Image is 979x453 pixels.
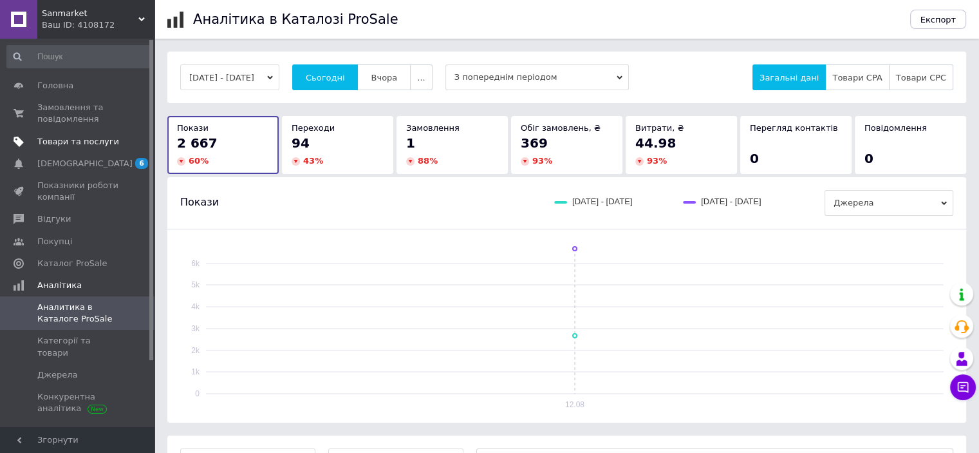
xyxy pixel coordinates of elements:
[864,151,873,166] span: 0
[195,389,200,398] text: 0
[177,135,218,151] span: 2 667
[357,64,411,90] button: Вчора
[37,425,119,448] span: Гаманець компанії
[292,123,335,133] span: Переходи
[37,280,82,291] span: Аналітика
[521,123,601,133] span: Обіг замовлень, ₴
[37,102,119,125] span: Замовлення та повідомлення
[406,123,460,133] span: Замовлення
[6,45,152,68] input: Пошук
[445,64,629,90] span: З попереднім періодом
[635,135,676,151] span: 44.98
[37,258,107,269] span: Каталог ProSale
[635,123,684,133] span: Витрати, ₴
[37,391,119,414] span: Конкурентна аналітика
[825,64,889,90] button: Товари CPA
[896,73,946,82] span: Товари CPC
[292,135,310,151] span: 94
[135,158,148,169] span: 6
[37,335,119,358] span: Категорії та товари
[37,236,72,247] span: Покупці
[750,123,838,133] span: Перегляд контактів
[889,64,953,90] button: Товари CPC
[193,12,398,27] h1: Аналітика в Каталозі ProSale
[180,195,219,209] span: Покази
[406,135,415,151] span: 1
[177,123,209,133] span: Покази
[306,73,345,82] span: Сьогодні
[532,156,552,166] span: 93 %
[832,73,882,82] span: Товари CPA
[864,123,927,133] span: Повідомлення
[191,302,200,311] text: 4k
[191,259,200,268] text: 6k
[42,19,154,31] div: Ваш ID: 4108172
[37,80,73,92] span: Головна
[37,158,133,169] span: [DEMOGRAPHIC_DATA]
[410,64,432,90] button: ...
[37,369,77,381] span: Джерела
[418,156,438,166] span: 88 %
[647,156,667,166] span: 93 %
[750,151,759,166] span: 0
[565,400,584,409] text: 12.08
[191,324,200,333] text: 3k
[910,10,967,29] button: Експорт
[191,280,200,289] text: 5k
[417,73,425,82] span: ...
[752,64,826,90] button: Загальні дані
[920,15,956,24] span: Експорт
[303,156,323,166] span: 43 %
[825,190,953,216] span: Джерела
[37,302,119,325] span: Аналитика в Каталоге ProSale
[180,64,279,90] button: [DATE] - [DATE]
[37,136,119,148] span: Товари та послуги
[292,64,359,90] button: Сьогодні
[42,8,138,19] span: Sanmarket
[191,346,200,355] text: 2k
[760,73,819,82] span: Загальні дані
[371,73,397,82] span: Вчора
[37,213,71,225] span: Відгуки
[189,156,209,166] span: 60 %
[37,180,119,203] span: Показники роботи компанії
[950,374,976,400] button: Чат з покупцем
[521,135,548,151] span: 369
[191,367,200,376] text: 1k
